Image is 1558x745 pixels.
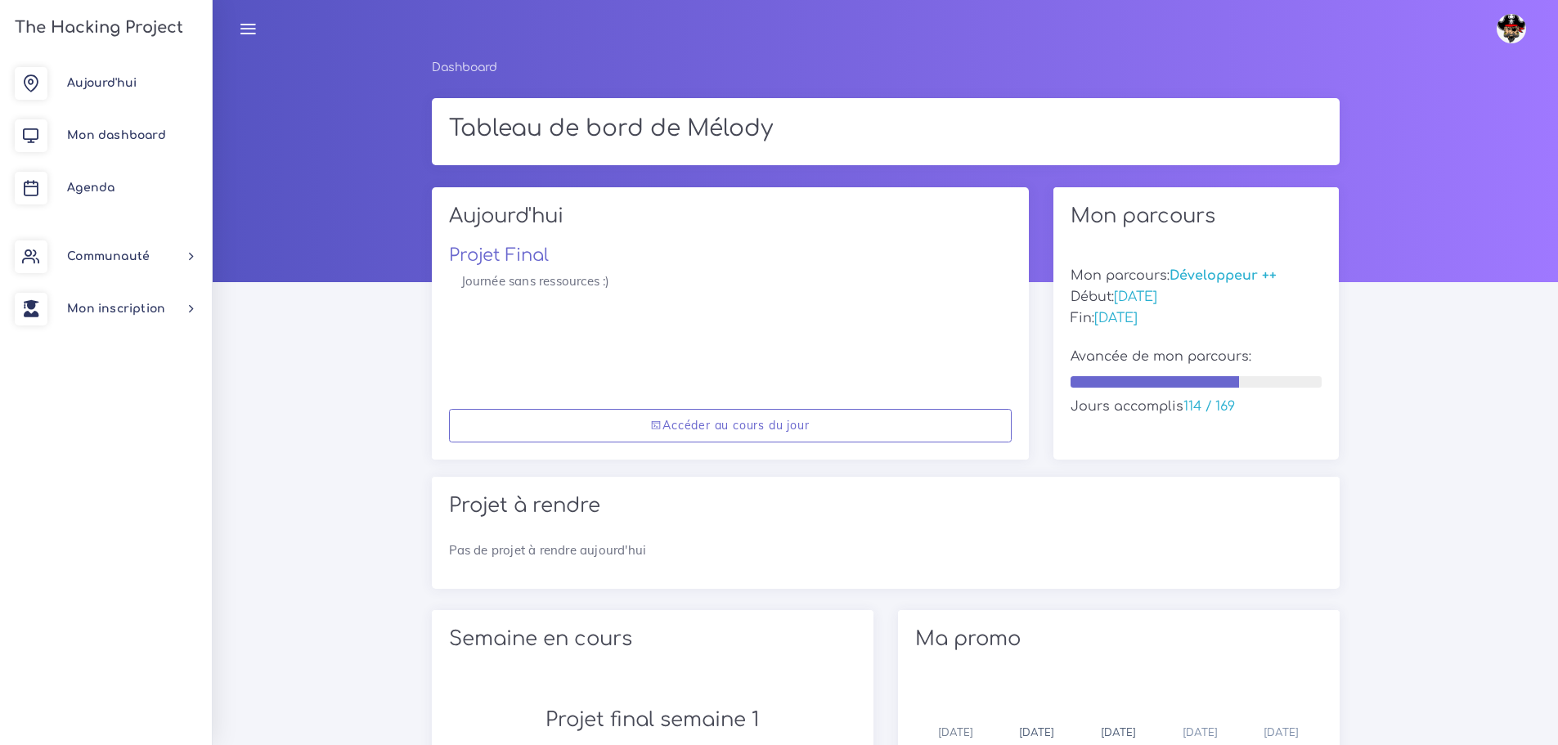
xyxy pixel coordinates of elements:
[1183,399,1235,414] span: 114 / 169
[67,250,150,263] span: Communauté
[432,61,497,74] a: Dashboard
[1094,311,1138,325] span: [DATE]
[67,77,137,89] span: Aujourd'hui
[1264,725,1299,738] span: [DATE]
[67,303,165,315] span: Mon inscription
[1071,349,1322,365] h5: Avancée de mon parcours:
[449,409,1012,442] a: Accéder au cours du jour
[10,19,183,37] h3: The Hacking Project
[449,245,549,265] a: Projet Final
[1114,289,1157,304] span: [DATE]
[449,708,856,732] h2: Projet final semaine 1
[1101,725,1136,738] span: [DATE]
[1497,14,1526,43] img: avatar
[449,494,1322,518] h2: Projet à rendre
[449,204,1012,240] h2: Aujourd'hui
[461,272,999,291] p: Journée sans ressources :)
[1071,204,1322,228] h2: Mon parcours
[1071,311,1322,326] h5: Fin:
[1071,289,1322,305] h5: Début:
[915,627,1322,651] h2: Ma promo
[449,541,1322,560] p: Pas de projet à rendre aujourd'hui
[1183,725,1218,738] span: [DATE]
[1071,399,1322,415] h5: Jours accomplis
[67,129,166,141] span: Mon dashboard
[1170,268,1277,283] span: Développeur ++
[1019,725,1054,738] span: [DATE]
[938,725,973,738] span: [DATE]
[67,182,114,194] span: Agenda
[449,115,1322,143] h1: Tableau de bord de Mélody
[449,627,856,651] h2: Semaine en cours
[1071,268,1322,284] h5: Mon parcours:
